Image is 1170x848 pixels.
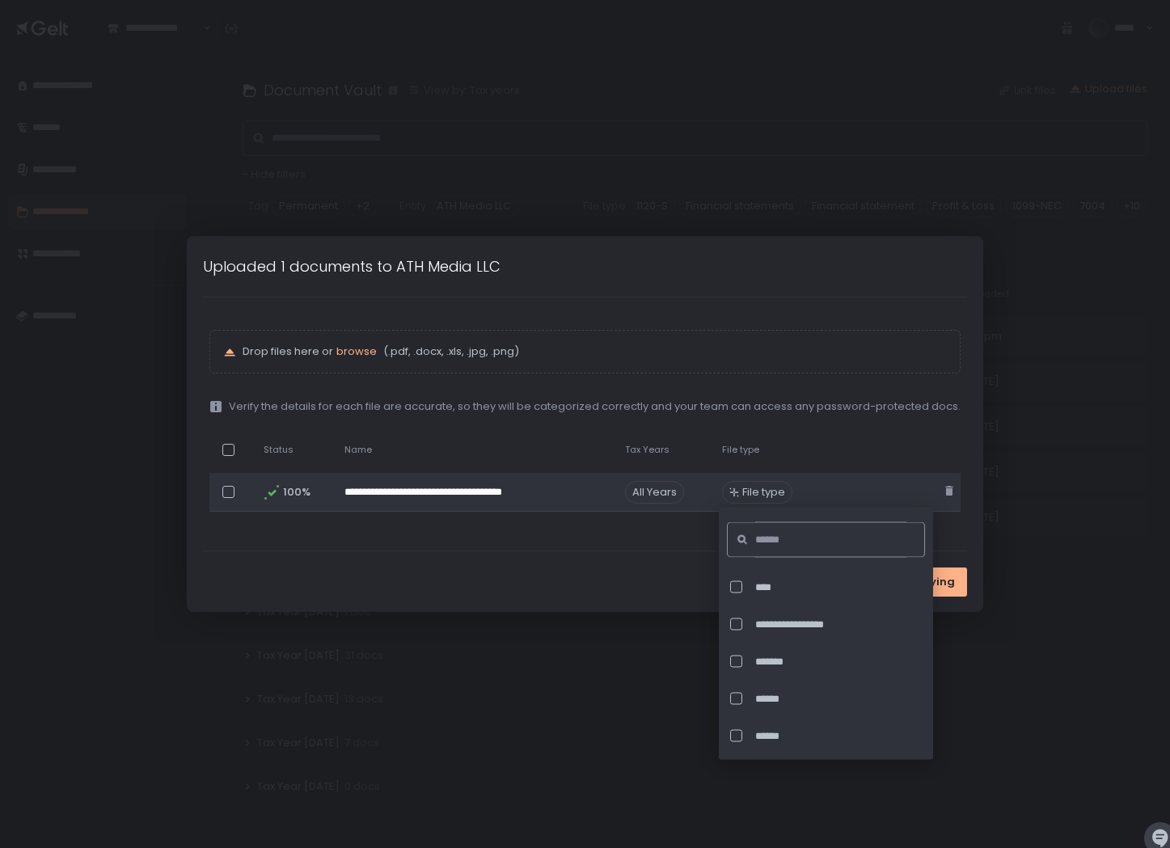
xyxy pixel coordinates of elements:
[380,344,519,359] span: (.pdf, .docx, .xls, .jpg, .png)
[336,344,377,359] button: browse
[722,444,759,456] span: File type
[283,485,309,500] span: 100%
[625,444,669,456] span: Tax Years
[625,481,684,504] span: All Years
[229,399,961,414] span: Verify the details for each file are accurate, so they will be categorized correctly and your tea...
[742,485,785,500] span: File type
[344,444,372,456] span: Name
[264,444,294,456] span: Status
[243,344,947,359] p: Drop files here or
[203,255,501,277] h1: Uploaded 1 documents to ATH Media LLC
